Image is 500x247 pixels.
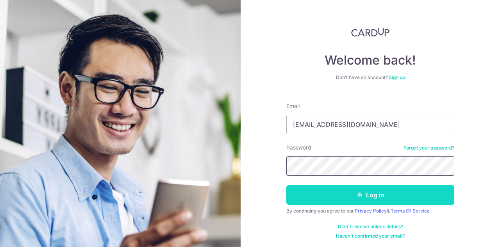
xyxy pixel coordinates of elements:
[404,145,454,151] a: Forgot your password?
[286,74,454,81] div: Don’t have an account?
[351,27,389,37] img: CardUp Logo
[286,52,454,68] h4: Welcome back!
[391,208,430,214] a: Terms Of Service
[336,233,405,239] a: Haven't confirmed your email?
[389,74,405,80] a: Sign up
[286,144,311,151] label: Password
[338,224,403,230] a: Didn't receive unlock details?
[286,185,454,205] button: Log in
[286,115,454,134] input: Enter your Email
[286,102,300,110] label: Email
[355,208,387,214] a: Privacy Policy
[286,208,454,214] div: By continuing you agree to our &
